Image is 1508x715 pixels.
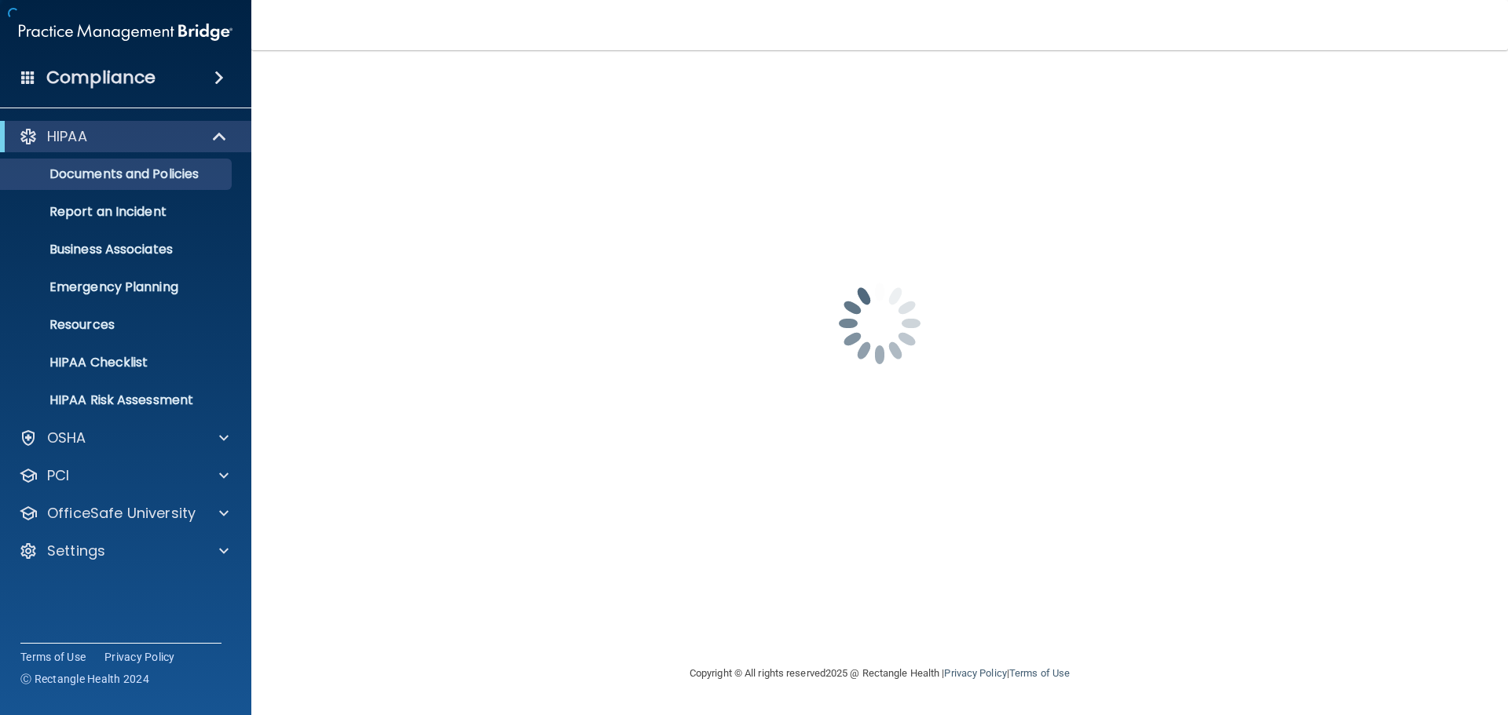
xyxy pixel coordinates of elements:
[19,466,229,485] a: PCI
[19,504,229,523] a: OfficeSafe University
[10,204,225,220] p: Report an Incident
[19,16,232,48] img: PMB logo
[104,649,175,665] a: Privacy Policy
[10,355,225,370] p: HIPAA Checklist
[47,429,86,447] p: OSHA
[10,166,225,182] p: Documents and Policies
[20,671,149,687] span: Ⓒ Rectangle Health 2024
[19,429,229,447] a: OSHA
[46,67,156,89] h4: Compliance
[47,542,105,560] p: Settings
[801,245,958,402] img: spinner.e123f6fc.gif
[47,466,69,485] p: PCI
[593,648,1166,699] div: Copyright © All rights reserved 2025 @ Rectangle Health | |
[10,279,225,295] p: Emergency Planning
[10,392,225,408] p: HIPAA Risk Assessment
[1009,667,1070,679] a: Terms of Use
[20,649,86,665] a: Terms of Use
[10,242,225,257] p: Business Associates
[944,667,1006,679] a: Privacy Policy
[47,127,87,146] p: HIPAA
[10,317,225,333] p: Resources
[19,542,229,560] a: Settings
[47,504,196,523] p: OfficeSafe University
[19,127,228,146] a: HIPAA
